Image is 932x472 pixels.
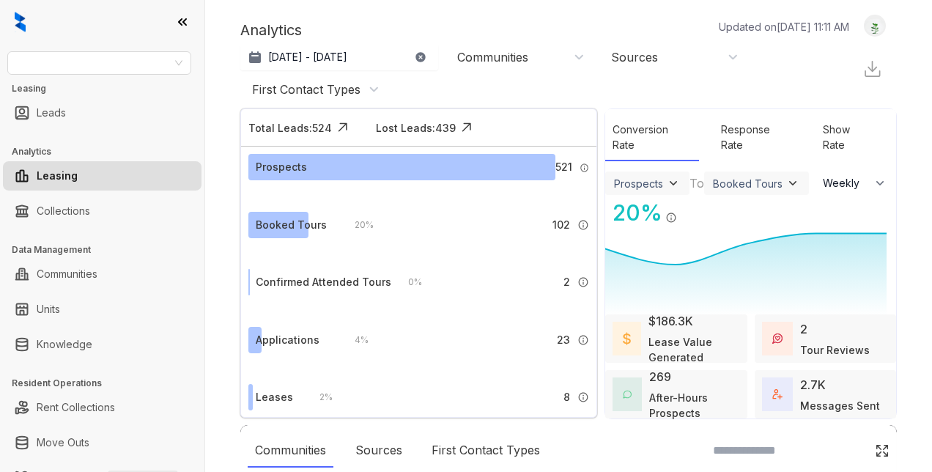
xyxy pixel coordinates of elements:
img: Info [580,163,590,173]
div: Booked Tours [713,177,783,190]
div: Prospects [614,177,663,190]
a: Rent Collections [37,393,115,422]
p: Updated on [DATE] 11:11 AM [719,19,849,34]
button: Weekly [814,170,896,196]
div: Response Rate [714,114,801,161]
div: Conversion Rate [605,114,699,161]
li: Knowledge [3,330,201,359]
div: 2.7K [800,376,826,394]
div: Confirmed Attended Tours [256,274,391,290]
div: 20 % [605,196,662,229]
h3: Resident Operations [12,377,204,390]
div: Communities [457,49,528,65]
div: Messages Sent [800,398,880,413]
div: 269 [649,368,671,386]
li: Rent Collections [3,393,201,422]
p: [DATE] - [DATE] [268,50,347,64]
li: Communities [3,259,201,289]
img: Info [577,391,589,403]
img: Click Icon [332,117,354,139]
img: TourReviews [772,333,783,344]
li: Collections [3,196,201,226]
a: Move Outs [37,428,89,457]
div: Sources [348,434,410,468]
div: Booked Tours [256,217,327,233]
li: Leasing [3,161,201,191]
div: Tour Reviews [800,342,870,358]
img: Info [577,334,589,346]
img: AfterHoursConversations [623,390,631,399]
img: Info [577,276,589,288]
p: Analytics [240,19,302,41]
img: TotalFum [772,389,783,399]
a: Knowledge [37,330,92,359]
span: 23 [557,332,570,348]
img: SearchIcon [844,444,857,457]
span: 2 [563,274,570,290]
a: Communities [37,259,97,289]
div: To [689,174,704,192]
div: 4 % [340,332,369,348]
span: Weekly [823,176,868,191]
img: ViewFilterArrow [666,176,681,191]
a: Leasing [37,161,78,191]
div: 2 [800,320,807,338]
div: 2 % [305,389,333,405]
span: 521 [555,159,572,175]
img: Info [665,212,677,224]
img: Click Icon [677,199,699,221]
img: UserAvatar [865,18,885,34]
span: 102 [552,217,570,233]
div: Leases [256,389,293,405]
img: ViewFilterArrow [785,176,800,191]
div: First Contact Types [252,81,360,97]
div: Applications [256,332,319,348]
div: Total Leads: 524 [248,120,332,136]
span: 8 [563,389,570,405]
a: Collections [37,196,90,226]
div: First Contact Types [424,434,547,468]
h3: Data Management [12,243,204,257]
li: Move Outs [3,428,201,457]
li: Units [3,295,201,324]
h3: Leasing [12,82,204,95]
img: Click Icon [875,443,890,458]
div: Communities [248,434,333,468]
img: Download [862,59,882,78]
div: Sources [611,49,658,65]
a: Leads [37,98,66,128]
img: Click Icon [456,117,478,139]
img: LeaseValue [623,332,631,345]
li: Leads [3,98,201,128]
h3: Analytics [12,145,204,158]
div: Show Rate [815,114,881,161]
div: Lease Value Generated [648,334,740,365]
div: Lost Leads: 439 [376,120,456,136]
div: Prospects [256,159,307,175]
button: [DATE] - [DATE] [240,44,438,70]
div: After-Hours Prospects [649,390,740,421]
img: Info [577,219,589,231]
img: logo [15,12,26,32]
a: Units [37,295,60,324]
div: 20 % [340,217,374,233]
div: $186.3K [648,312,693,330]
div: 0 % [393,274,422,290]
